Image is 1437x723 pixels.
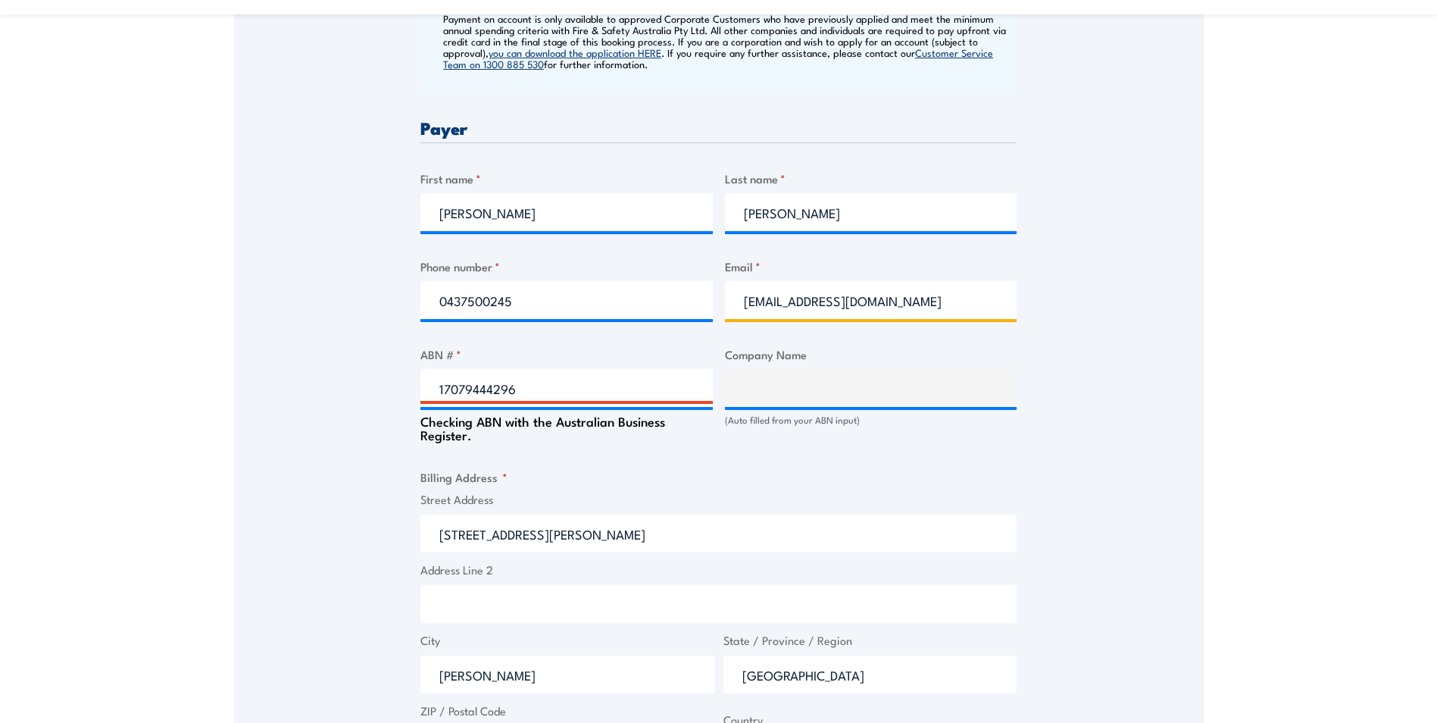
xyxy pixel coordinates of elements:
label: State / Province / Region [723,632,1017,649]
label: Phone number [420,258,713,275]
a: Customer Service Team on 1300 885 530 [443,45,993,70]
legend: Billing Address [420,468,508,486]
label: Street Address [420,491,1017,509]
label: Last name [725,170,1017,187]
label: ZIP / Postal Code [420,703,714,720]
label: Company Name [725,346,1017,363]
label: First name [420,170,713,187]
a: you can download the application HERE [489,45,661,59]
label: City [420,632,714,649]
input: Enter a location [420,515,1017,552]
div: Checking ABN with the Australian Business Register. [420,407,713,442]
h3: Payer [420,119,1017,136]
div: (Auto filled from your ABN input) [725,413,1017,427]
label: ABN # [420,346,713,363]
label: Email [725,258,1017,275]
p: Payment on account is only available to approved Corporate Customers who have previously applied ... [443,13,1013,70]
label: Address Line 2 [420,562,1017,579]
